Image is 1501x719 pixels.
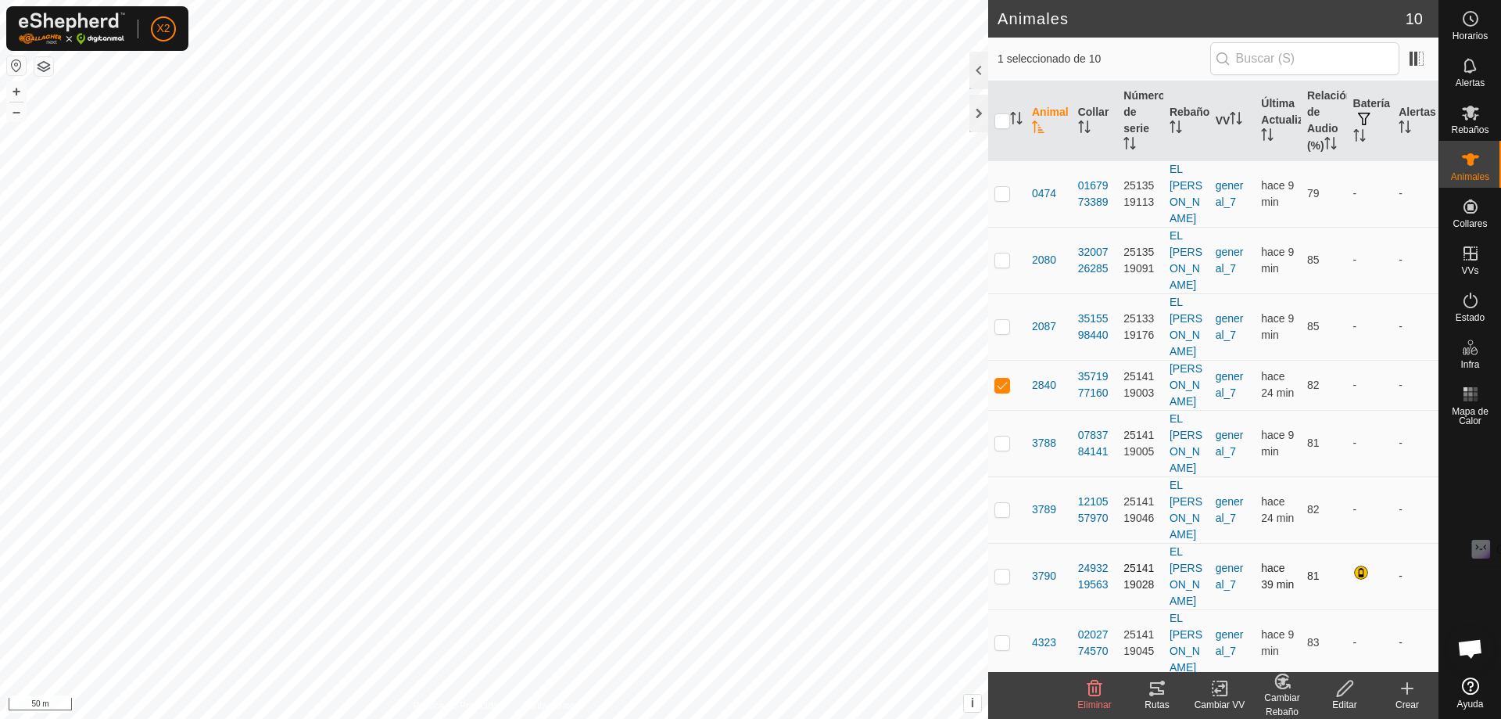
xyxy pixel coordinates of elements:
[1032,123,1044,135] p-sorticon: Activar para ordenar
[1392,227,1438,293] td: -
[1313,698,1376,712] div: Editar
[1353,131,1366,144] p-sorticon: Activar para ordenar
[1301,81,1347,161] th: Relación de Audio (%)
[1216,179,1244,208] a: general_7
[1399,123,1411,135] p-sorticon: Activar para ordenar
[1392,81,1438,161] th: Alertas
[1032,377,1056,394] span: 2840
[1123,139,1136,152] p-sorticon: Activar para ordenar
[1261,312,1294,341] span: 24 sept 2025, 10:32
[1392,476,1438,543] td: -
[156,20,170,37] span: X2
[1170,477,1203,543] div: EL [PERSON_NAME]
[1123,560,1157,593] div: 2514119028
[1251,691,1313,719] div: Cambiar Rebaño
[1032,185,1056,202] span: 0474
[19,13,125,45] img: Logo Gallagher
[1392,160,1438,227] td: -
[1216,628,1244,657] a: general_7
[964,695,981,712] button: i
[1261,131,1274,143] p-sorticon: Activar para ordenar
[1347,293,1393,360] td: -
[1457,699,1484,709] span: Ayuda
[1347,609,1393,676] td: -
[1216,370,1244,399] a: general_7
[1307,253,1320,266] span: 85
[1216,429,1244,458] a: general_7
[1123,494,1157,527] div: 2514119046
[1032,318,1056,335] span: 2087
[1307,320,1320,333] span: 85
[1216,562,1244,591] a: general_7
[1255,81,1301,161] th: Última Actualización
[1261,179,1294,208] span: 24 sept 2025, 10:32
[1392,543,1438,609] td: -
[1392,609,1438,676] td: -
[1261,562,1294,591] span: 24 sept 2025, 10:02
[1170,411,1203,476] div: EL [PERSON_NAME]
[1347,410,1393,476] td: -
[1123,368,1157,401] div: 2514119003
[1261,246,1294,275] span: 24 sept 2025, 10:32
[1324,139,1337,152] p-sorticon: Activar para ordenar
[1170,294,1203,360] div: EL [PERSON_NAME]
[1376,698,1438,712] div: Crear
[1307,636,1320,649] span: 83
[1032,635,1056,651] span: 4323
[1078,368,1112,401] div: 3571977160
[1123,311,1157,343] div: 2513319176
[1347,160,1393,227] td: -
[1078,494,1112,527] div: 1210557970
[1392,360,1438,410] td: -
[1078,123,1091,135] p-sorticon: Activar para ordenar
[414,699,503,713] a: Política de Privacidad
[1439,671,1501,715] a: Ayuda
[1216,495,1244,524] a: general_7
[1392,293,1438,360] td: -
[1307,379,1320,391] span: 82
[1170,228,1203,293] div: EL [PERSON_NAME]
[1077,699,1111,710] span: Eliminar
[1123,627,1157,660] div: 2514119045
[1461,266,1478,275] span: VVs
[1453,219,1487,228] span: Collares
[1163,81,1209,161] th: Rebaño
[1307,503,1320,516] span: 82
[1347,227,1393,293] td: -
[1216,246,1244,275] a: general_7
[1123,427,1157,460] div: 2514119005
[1078,427,1112,460] div: 0783784141
[1392,410,1438,476] td: -
[1026,81,1072,161] th: Animal
[1032,252,1056,268] span: 2080
[1307,437,1320,449] span: 81
[1078,560,1112,593] div: 2493219563
[1460,360,1479,369] span: Infra
[998,9,1406,28] h2: Animales
[1170,161,1203,227] div: EL [PERSON_NAME]
[1209,81,1256,161] th: VV
[1032,435,1056,451] span: 3788
[1170,610,1203,676] div: EL [PERSON_NAME]
[1078,627,1112,660] div: 0202774570
[1032,568,1056,584] span: 3790
[998,51,1210,67] span: 1 seleccionado de 10
[1117,81,1163,161] th: Número de serie
[1347,81,1393,161] th: Batería
[1456,313,1485,322] span: Estado
[1170,361,1203,410] div: [PERSON_NAME]
[1170,544,1203,609] div: EL [PERSON_NAME]
[1230,114,1242,127] p-sorticon: Activar para ordenar
[1078,311,1112,343] div: 3515598440
[7,102,26,121] button: –
[522,699,575,713] a: Contáctenos
[1126,698,1188,712] div: Rutas
[1453,31,1488,41] span: Horarios
[1443,407,1497,426] span: Mapa de Calor
[1078,244,1112,277] div: 3200726285
[1032,502,1056,518] span: 3789
[1406,7,1423,31] span: 10
[1261,429,1294,458] span: 24 sept 2025, 10:32
[1307,570,1320,582] span: 81
[1216,312,1244,341] a: general_7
